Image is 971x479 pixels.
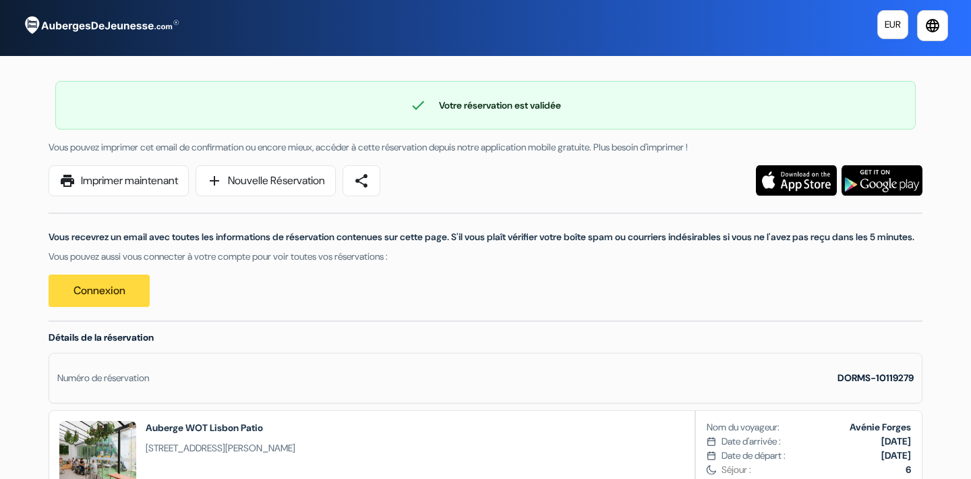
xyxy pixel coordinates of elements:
[49,230,922,244] p: Vous recevrez un email avec toutes les informations de réservation contenues sur cette page. S'il...
[57,371,149,385] div: Numéro de réservation
[707,420,779,434] span: Nom du voyageur:
[906,463,911,476] b: 6
[842,165,922,196] img: Téléchargez l'application gratuite
[343,165,380,196] a: share
[756,165,837,196] img: Téléchargez l'application gratuite
[49,275,150,307] a: Connexion
[917,10,948,41] a: language
[353,173,370,189] span: share
[924,18,941,34] i: language
[881,449,911,461] b: [DATE]
[49,165,189,196] a: printImprimer maintenant
[49,250,922,264] p: Vous pouvez aussi vous connecter à votre compte pour voir toutes vos réservations :
[146,441,295,455] span: [STREET_ADDRESS][PERSON_NAME]
[16,7,185,44] img: AubergesDeJeunesse.com
[206,173,223,189] span: add
[850,421,911,433] b: Avénie Forges
[56,97,915,113] div: Votre réservation est validée
[722,434,781,449] span: Date d'arrivée :
[49,331,154,343] span: Détails de la réservation
[410,97,426,113] span: check
[881,435,911,447] b: [DATE]
[59,173,76,189] span: print
[146,421,295,434] h2: Auberge WOT Lisbon Patio
[722,463,911,477] span: Séjour :
[196,165,336,196] a: addNouvelle Réservation
[877,10,908,39] a: EUR
[49,141,688,153] span: Vous pouvez imprimer cet email de confirmation ou encore mieux, accéder à cette réservation depui...
[722,449,786,463] span: Date de départ :
[837,372,914,384] strong: DORMS-10119279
